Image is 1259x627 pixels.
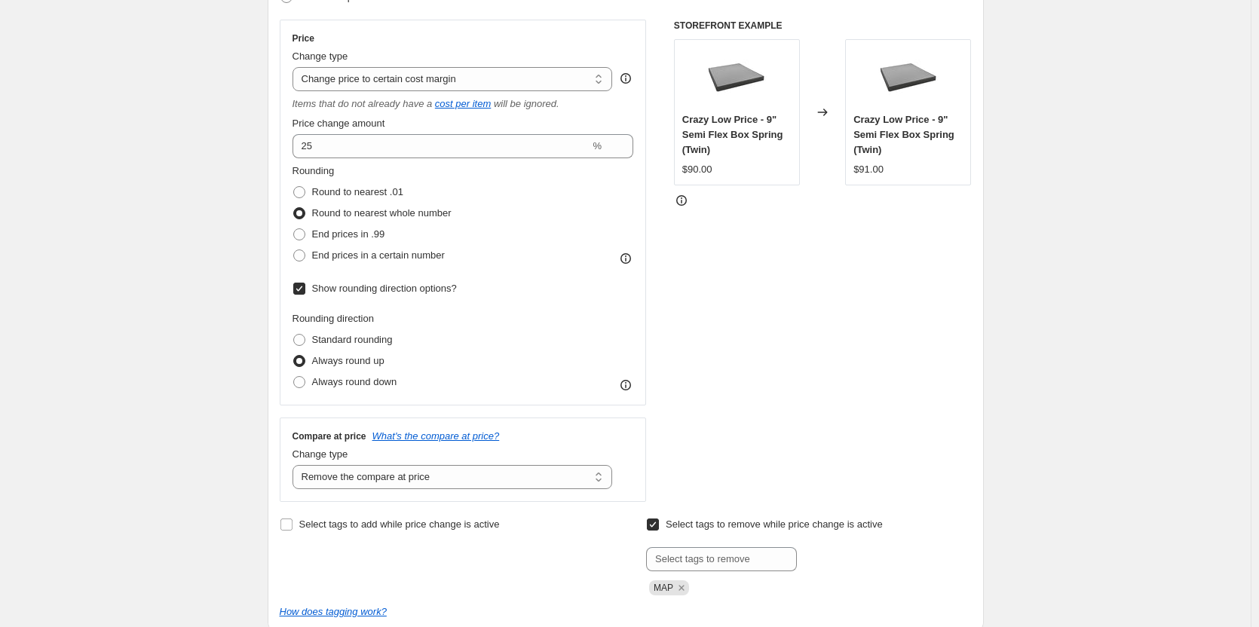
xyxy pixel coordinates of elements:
[654,583,673,593] span: MAP
[618,71,633,86] div: help
[675,581,688,595] button: Remove MAP
[293,430,366,442] h3: Compare at price
[312,228,385,240] span: End prices in .99
[293,134,590,158] input: 50
[312,376,397,387] span: Always round down
[312,334,393,345] span: Standard rounding
[593,140,602,151] span: %
[312,207,452,219] span: Round to nearest whole number
[646,547,797,571] input: Select tags to remove
[293,50,348,62] span: Change type
[682,114,783,155] span: Crazy Low Price - 9" Semi Flex Box Spring (Twin)
[853,114,954,155] span: Crazy Low Price - 9" Semi Flex Box Spring (Twin)
[299,518,500,530] span: Select tags to add while price change is active
[280,606,387,617] a: How does tagging work?
[293,118,385,129] span: Price change amount
[312,249,445,261] span: End prices in a certain number
[312,283,457,294] span: Show rounding direction options?
[312,186,403,197] span: Round to nearest .01
[293,165,335,176] span: Rounding
[682,162,712,177] div: $90.00
[372,430,500,442] button: What's the compare at price?
[293,313,374,324] span: Rounding direction
[435,98,491,109] a: cost per item
[293,448,348,460] span: Change type
[853,162,884,177] div: $91.00
[293,32,314,44] h3: Price
[494,98,559,109] i: will be ignored.
[878,47,939,108] img: prod_1790987912_80x.jpg
[293,98,433,109] i: Items that do not already have a
[674,20,972,32] h6: STOREFRONT EXAMPLE
[312,355,384,366] span: Always round up
[706,47,767,108] img: prod_1790987912_80x.jpg
[666,518,883,530] span: Select tags to remove while price change is active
